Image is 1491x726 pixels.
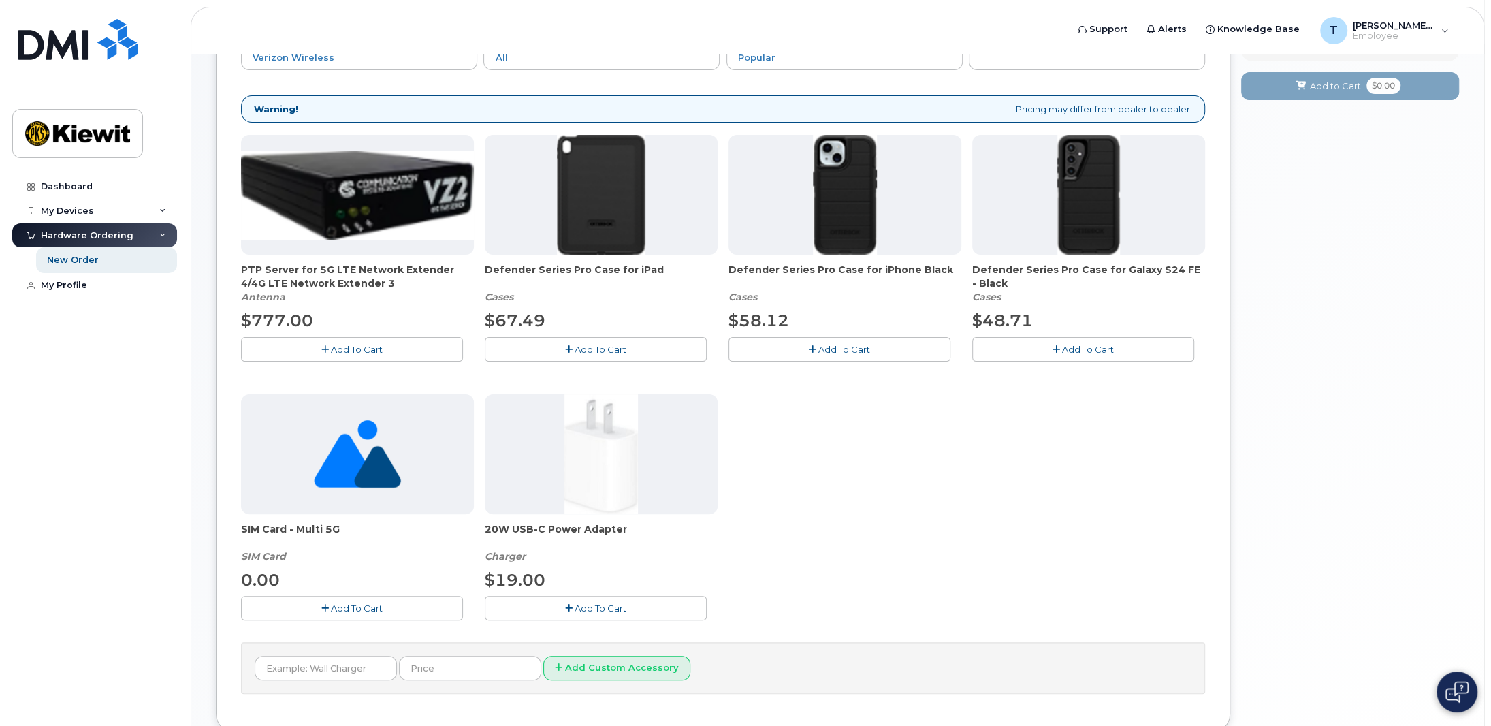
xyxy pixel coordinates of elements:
img: defenderiphone14.png [813,135,877,255]
span: Popular [738,52,775,63]
button: Add To Cart [485,596,707,620]
span: $0.00 [1366,78,1400,94]
span: Alerts [1158,22,1187,36]
button: Add To Cart [241,337,463,361]
em: Cases [485,291,513,303]
img: Open chat [1445,681,1469,703]
img: no_image_found-2caef05468ed5679b831cfe6fc140e25e0c280774317ffc20a367ab7fd17291e.png [314,394,400,514]
span: PTP Server for 5G LTE Network Extender 4/4G LTE Network Extender 3 [241,263,474,290]
button: Add To Cart [972,337,1194,361]
input: Example: Wall Charger [255,656,397,680]
a: Knowledge Base [1196,16,1309,43]
em: Cases [972,291,1001,303]
input: Price [399,656,541,680]
div: Defender Series Pro Case for iPad [485,263,718,304]
img: defenders23fe.png [1057,135,1120,255]
button: Add To Cart [485,337,707,361]
img: apple20w.jpg [564,394,639,514]
div: 20W USB-C Power Adapter [485,522,718,563]
div: Defender Series Pro Case for iPhone Black [728,263,961,304]
span: Support [1089,22,1127,36]
span: $48.71 [972,311,1033,330]
img: defenderipad10thgen.png [557,135,645,255]
span: 20W USB-C Power Adapter [485,522,718,550]
span: Add To Cart [575,603,626,614]
span: Add To Cart [575,344,626,355]
em: SIM Card [241,550,286,563]
a: Alerts [1137,16,1196,43]
span: Employee [1353,31,1434,42]
div: Thomas.Mckernan [1311,17,1458,44]
button: Add Custom Accessory [543,656,690,681]
span: Defender Series Pro Case for Galaxy S24 FE - Black [972,263,1205,290]
span: Add To Cart [331,603,383,614]
span: Add To Cart [331,344,383,355]
div: Defender Series Pro Case for Galaxy S24 FE - Black [972,263,1205,304]
span: $19.00 [485,570,545,590]
em: Antenna [241,291,285,303]
span: $58.12 [728,311,789,330]
div: PTP Server for 5G LTE Network Extender 4/4G LTE Network Extender 3 [241,263,474,304]
span: $67.49 [485,311,545,330]
button: Add To Cart [241,596,463,620]
span: Add To Cart [1062,344,1114,355]
span: All [495,52,507,63]
a: Support [1068,16,1137,43]
span: T [1330,22,1338,39]
span: Knowledge Base [1217,22,1300,36]
div: Pricing may differ from dealer to dealer! [241,95,1205,123]
em: Charger [485,550,526,563]
span: Defender Series Pro Case for iPad [485,263,718,290]
div: SIM Card - Multi 5G [241,522,474,563]
img: Casa_Sysem.png [241,151,474,239]
span: Add to Cart [1310,80,1361,93]
strong: Warning! [254,103,298,116]
span: [PERSON_NAME].[PERSON_NAME] [1353,20,1434,31]
span: SIM Card - Multi 5G [241,522,474,550]
span: Add To Cart [818,344,870,355]
span: $777.00 [241,311,313,330]
button: Add To Cart [728,337,950,361]
span: Verizon Wireless [253,52,334,63]
em: Cases [728,291,757,303]
span: Defender Series Pro Case for iPhone Black [728,263,961,290]
button: Add to Cart $0.00 [1241,72,1459,100]
span: 0.00 [241,570,280,590]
